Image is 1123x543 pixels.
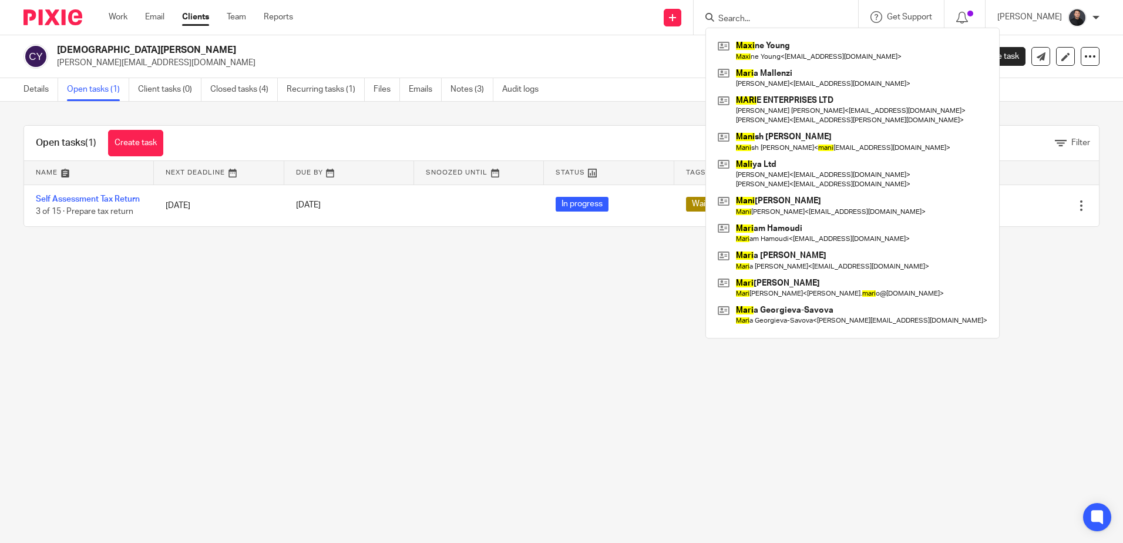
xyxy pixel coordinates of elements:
[67,78,129,101] a: Open tasks (1)
[426,169,487,176] span: Snoozed Until
[138,78,201,101] a: Client tasks (0)
[108,130,163,156] a: Create task
[997,11,1062,23] p: [PERSON_NAME]
[85,138,96,148] span: (1)
[502,78,547,101] a: Audit logs
[556,197,608,212] span: In progress
[1068,8,1087,27] img: My%20Photo.jpg
[36,207,133,216] span: 3 of 15 · Prepare tax return
[887,13,932,21] span: Get Support
[717,14,823,25] input: Search
[227,11,246,23] a: Team
[1071,139,1090,147] span: Filter
[23,44,48,69] img: svg%3E
[409,78,442,101] a: Emails
[36,195,140,203] a: Self Assessment Tax Return
[686,169,706,176] span: Tags
[296,202,321,210] span: [DATE]
[374,78,400,101] a: Files
[23,9,82,25] img: Pixie
[36,137,96,149] h1: Open tasks
[145,11,164,23] a: Email
[287,78,365,101] a: Recurring tasks (1)
[556,169,585,176] span: Status
[686,197,807,212] span: Waiting for Client's Response.
[210,78,278,101] a: Closed tasks (4)
[57,44,763,56] h2: [DEMOGRAPHIC_DATA][PERSON_NAME]
[154,185,284,226] td: [DATE]
[23,78,58,101] a: Details
[57,57,940,69] p: [PERSON_NAME][EMAIL_ADDRESS][DOMAIN_NAME]
[182,11,209,23] a: Clients
[450,78,493,101] a: Notes (3)
[109,11,127,23] a: Work
[264,11,293,23] a: Reports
